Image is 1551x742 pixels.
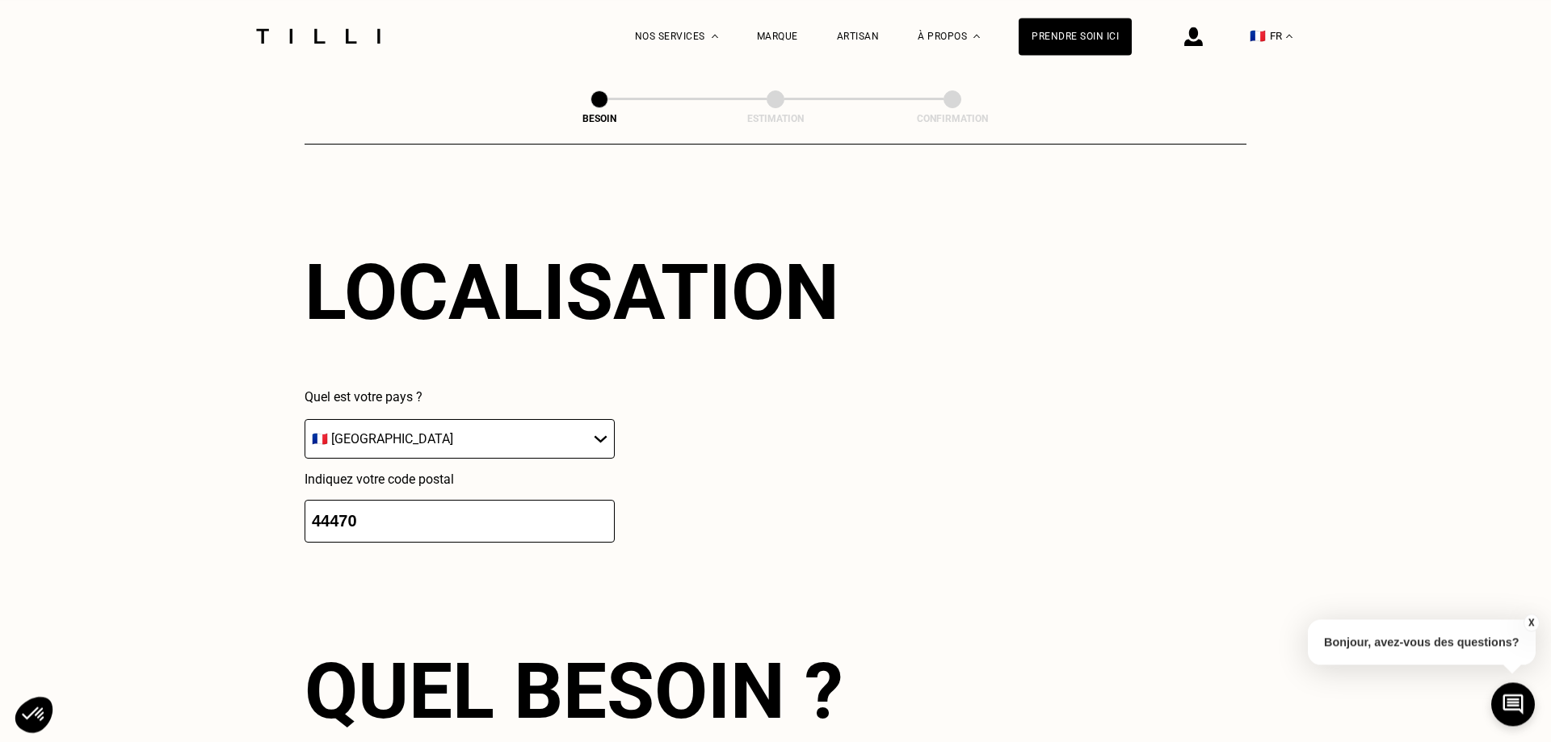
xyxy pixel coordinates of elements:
div: Confirmation [872,113,1033,124]
a: Prendre soin ici [1019,18,1132,55]
img: icône connexion [1184,27,1203,46]
input: 75001 or 69008 [305,500,615,543]
div: Quel besoin ? [305,646,1246,736]
span: 🇫🇷 [1250,28,1266,44]
img: Logo du service de couturière Tilli [250,28,386,44]
div: Besoin [519,113,680,124]
img: menu déroulant [1286,34,1292,38]
div: Localisation [305,247,839,337]
div: Estimation [695,113,856,124]
p: Quel est votre pays ? [305,389,615,405]
p: Indiquez votre code postal [305,472,615,487]
a: Artisan [837,31,880,42]
img: Menu déroulant [712,34,718,38]
button: X [1523,614,1539,631]
p: Bonjour, avez-vous des questions? [1308,619,1536,664]
a: Marque [757,31,798,42]
img: Menu déroulant à propos [973,34,980,38]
